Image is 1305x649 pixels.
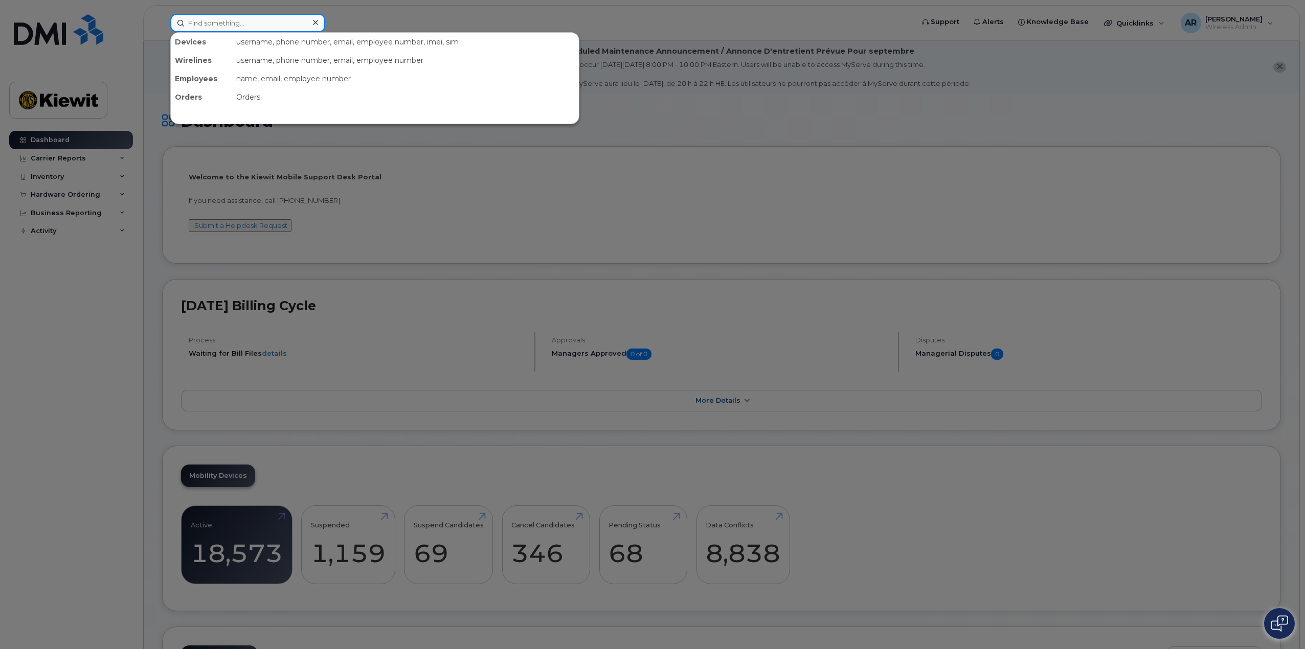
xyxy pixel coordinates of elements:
[171,51,232,69] div: Wirelines
[171,69,232,88] div: Employees
[171,33,232,51] div: Devices
[232,88,579,106] div: Orders
[232,33,579,51] div: username, phone number, email, employee number, imei, sim
[232,69,579,88] div: name, email, employee number
[232,51,579,69] div: username, phone number, email, employee number
[171,88,232,106] div: Orders
[1271,615,1288,632] img: Open chat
